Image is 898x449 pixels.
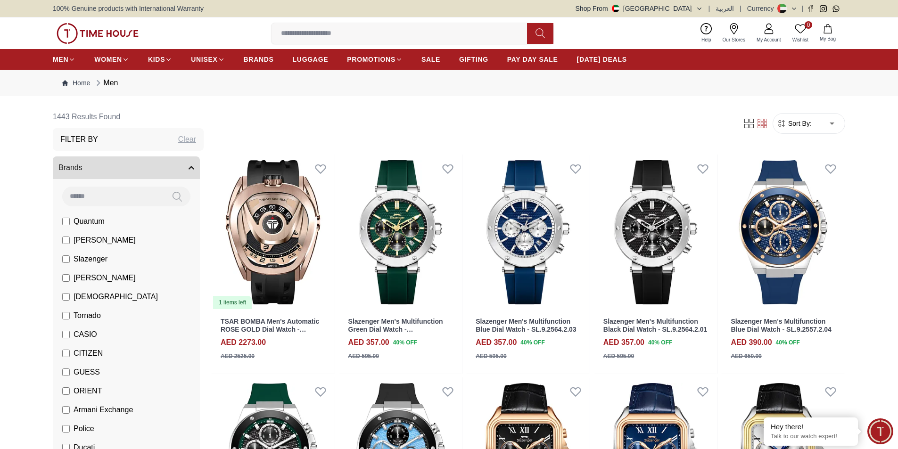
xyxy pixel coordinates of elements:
[459,55,488,64] span: GIFTING
[94,55,122,64] span: WOMEN
[814,22,841,44] button: My Bag
[787,21,814,45] a: 0Wishlist
[612,5,619,12] img: United Arab Emirates
[459,51,488,68] a: GIFTING
[62,255,70,263] input: Slazenger
[74,329,97,340] span: CASIO
[603,318,707,333] a: Slazenger Men's Multifunction Black Dial Watch - SL.9.2564.2.01
[53,4,204,13] span: 100% Genuine products with International Warranty
[74,253,107,265] span: Slazenger
[348,318,443,341] a: Slazenger Men's Multifunction Green Dial Watch - SL.9.2564.2.05
[696,21,717,45] a: Help
[74,235,136,246] span: [PERSON_NAME]
[753,36,785,43] span: My Account
[507,51,558,68] a: PAY DAY SALE
[576,4,703,13] button: Shop From[GEOGRAPHIC_DATA]
[62,387,70,395] input: ORIENT
[148,55,165,64] span: KIDS
[867,418,893,444] div: Chat Widget
[62,293,70,301] input: [DEMOGRAPHIC_DATA]
[62,425,70,433] input: Police
[771,433,851,441] p: Talk to our watch expert!
[74,348,103,359] span: CITIZEN
[211,155,335,310] img: TSAR BOMBA Men's Automatic ROSE GOLD Dial Watch - TB8213ASET-07
[62,368,70,376] input: GUESS
[58,162,82,173] span: Brands
[594,155,717,310] img: Slazenger Men's Multifunction Black Dial Watch - SL.9.2564.2.01
[698,36,715,43] span: Help
[62,218,70,225] input: Quantum
[221,337,266,348] h4: AED 2273.00
[348,337,389,348] h4: AED 357.00
[421,55,440,64] span: SALE
[603,352,634,360] div: AED 595.00
[74,272,136,284] span: [PERSON_NAME]
[53,55,68,64] span: MEN
[244,51,274,68] a: BRANDS
[221,318,319,341] a: TSAR BOMBA Men's Automatic ROSE GOLD Dial Watch - TB8213ASET-07
[476,337,517,348] h4: AED 357.00
[421,51,440,68] a: SALE
[62,78,90,88] a: Home
[786,119,812,128] span: Sort By:
[62,350,70,357] input: CITIZEN
[721,155,845,310] img: Slazenger Men's Multifunction Blue Dial Watch - SL.9.2557.2.04
[807,5,814,12] a: Facebook
[603,337,644,348] h4: AED 357.00
[62,331,70,338] input: CASIO
[801,4,803,13] span: |
[577,55,627,64] span: [DATE] DEALS
[777,119,812,128] button: Sort By:
[293,51,329,68] a: LUGGAGE
[211,155,335,310] a: TSAR BOMBA Men's Automatic ROSE GOLD Dial Watch - TB8213ASET-071 items left
[466,155,590,310] a: Slazenger Men's Multifunction Blue Dial Watch - SL.9.2564.2.03
[74,216,105,227] span: Quantum
[805,21,812,29] span: 0
[577,51,627,68] a: [DATE] DEALS
[148,51,172,68] a: KIDS
[293,55,329,64] span: LUGGAGE
[74,404,133,416] span: Armani Exchange
[348,352,379,360] div: AED 595.00
[74,367,100,378] span: GUESS
[507,55,558,64] span: PAY DAY SALE
[347,51,403,68] a: PROMOTIONS
[740,4,741,13] span: |
[476,318,576,333] a: Slazenger Men's Multifunction Blue Dial Watch - SL.9.2564.2.03
[716,4,734,13] button: العربية
[191,51,224,68] a: UNISEX
[53,70,845,96] nav: Breadcrumb
[213,296,252,309] div: 1 items left
[53,156,200,179] button: Brands
[717,21,751,45] a: Our Stores
[339,155,462,310] img: Slazenger Men's Multifunction Green Dial Watch - SL.9.2564.2.05
[53,51,75,68] a: MEN
[74,291,158,302] span: [DEMOGRAPHIC_DATA]
[244,55,274,64] span: BRANDS
[60,134,98,145] h3: Filter By
[719,36,749,43] span: Our Stores
[832,5,840,12] a: Whatsapp
[62,406,70,414] input: Armani Exchange
[94,77,118,89] div: Men
[74,310,101,321] span: Tornado
[74,385,102,397] span: ORIENT
[178,134,196,145] div: Clear
[62,274,70,282] input: [PERSON_NAME]
[347,55,395,64] span: PROMOTIONS
[94,51,129,68] a: WOMEN
[191,55,217,64] span: UNISEX
[221,352,255,360] div: AED 2525.00
[62,312,70,319] input: Tornado
[57,23,139,44] img: ...
[476,352,506,360] div: AED 595.00
[520,338,544,347] span: 40 % OFF
[747,4,778,13] div: Currency
[731,337,772,348] h4: AED 390.00
[776,338,800,347] span: 40 % OFF
[709,4,710,13] span: |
